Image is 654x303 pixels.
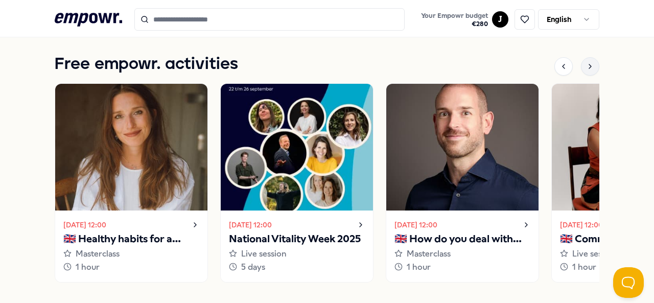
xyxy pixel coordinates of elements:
div: Masterclass [394,247,530,261]
a: [DATE] 12:00🇬🇧 How do you deal with your inner critic?Masterclass1 hour [386,83,539,282]
div: 5 days [229,261,365,274]
input: Search for products, categories or subcategories [134,8,405,31]
p: 🇬🇧 Healthy habits for a stress-free start to the year [63,231,199,247]
p: National Vitality Week 2025 [229,231,365,247]
h1: Free empowr. activities [55,52,238,77]
div: Live session [229,247,365,261]
button: J [492,11,508,28]
img: activity image [221,84,373,211]
div: Masterclass [63,247,199,261]
a: Your Empowr budget€280 [417,9,492,30]
p: 🇬🇧 How do you deal with your inner critic? [394,231,530,247]
div: 1 hour [63,261,199,274]
time: [DATE] 12:00 [394,219,437,230]
img: activity image [55,84,207,211]
a: [DATE] 12:00National Vitality Week 2025Live session5 days [220,83,373,282]
time: [DATE] 12:00 [63,219,106,230]
span: Your Empowr budget [421,12,488,20]
time: [DATE] 12:00 [560,219,603,230]
a: [DATE] 12:00🇬🇧 Healthy habits for a stress-free start to the yearMasterclass1 hour [55,83,208,282]
iframe: Help Scout Beacon - Open [613,267,644,298]
button: Your Empowr budget€280 [419,10,490,30]
time: [DATE] 12:00 [229,219,272,230]
div: 1 hour [394,261,530,274]
span: € 280 [421,20,488,28]
img: activity image [386,84,539,211]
